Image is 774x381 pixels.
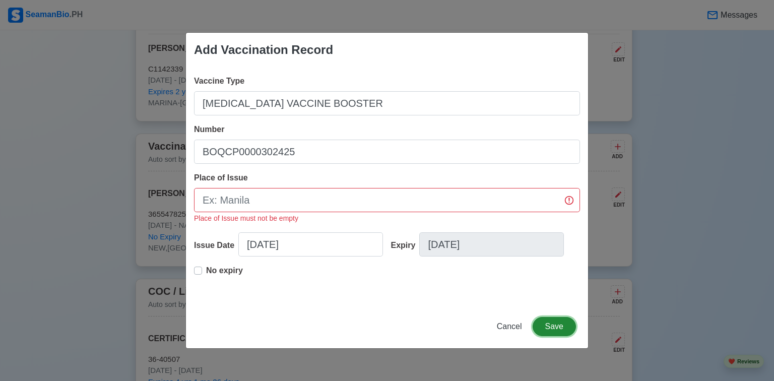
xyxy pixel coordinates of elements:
span: Place of Issue [194,173,248,182]
div: Expiry [391,239,420,251]
input: Ex: Manila [194,188,580,212]
div: Issue Date [194,239,238,251]
small: Place of Issue must not be empty [194,214,298,222]
input: Ex: 1234567890 [194,140,580,164]
p: No expiry [206,265,243,277]
button: Save [533,317,576,336]
div: Add Vaccination Record [194,41,333,59]
button: Cancel [490,317,529,336]
span: Cancel [497,322,522,331]
input: Ex: Sinovac 1st Dose [194,91,580,115]
span: Number [194,125,224,134]
span: Vaccine Type [194,77,244,85]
